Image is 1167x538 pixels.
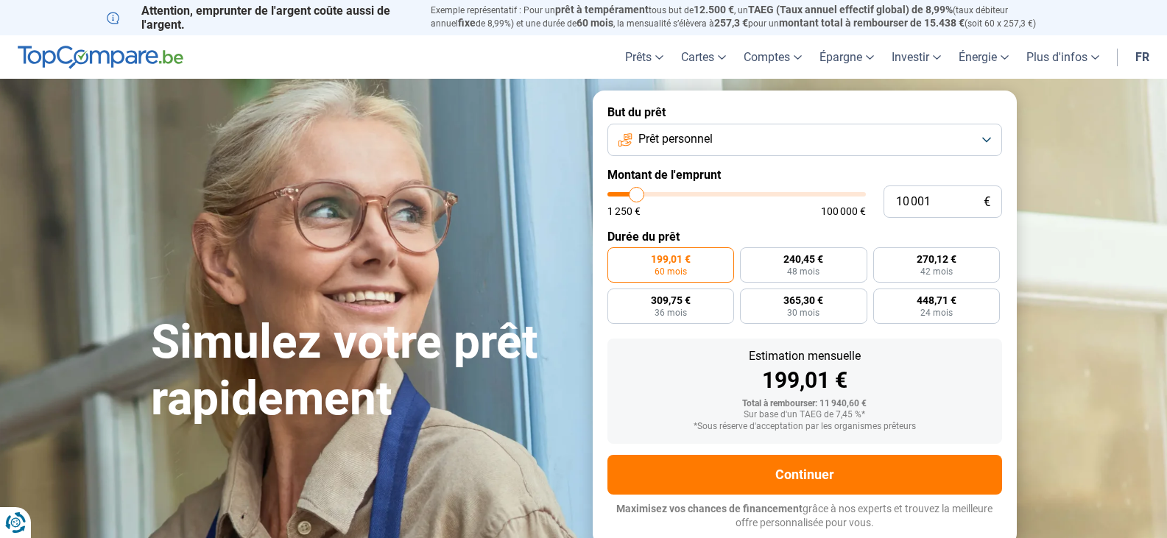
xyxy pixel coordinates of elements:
[151,314,575,428] h1: Simulez votre prêt rapidement
[651,295,691,305] span: 309,75 €
[984,196,990,208] span: €
[607,168,1002,182] label: Montant de l'emprunt
[783,295,823,305] span: 365,30 €
[555,4,649,15] span: prêt à tempérament
[607,206,641,216] span: 1 250 €
[917,295,956,305] span: 448,71 €
[651,254,691,264] span: 199,01 €
[431,4,1061,30] p: Exemple représentatif : Pour un tous but de , un (taux débiteur annuel de 8,99%) et une durée de ...
[883,35,950,79] a: Investir
[783,254,823,264] span: 240,45 €
[619,422,990,432] div: *Sous réserve d'acceptation par les organismes prêteurs
[655,267,687,276] span: 60 mois
[735,35,811,79] a: Comptes
[607,455,1002,495] button: Continuer
[920,267,953,276] span: 42 mois
[619,369,990,392] div: 199,01 €
[616,35,672,79] a: Prêts
[607,230,1002,244] label: Durée du prêt
[619,350,990,362] div: Estimation mensuelle
[917,254,956,264] span: 270,12 €
[619,399,990,409] div: Total à rembourser: 11 940,60 €
[950,35,1018,79] a: Énergie
[1018,35,1108,79] a: Plus d'infos
[787,308,819,317] span: 30 mois
[607,105,1002,119] label: But du prêt
[779,17,965,29] span: montant total à rembourser de 15.438 €
[714,17,748,29] span: 257,3 €
[694,4,734,15] span: 12.500 €
[811,35,883,79] a: Épargne
[821,206,866,216] span: 100 000 €
[107,4,413,32] p: Attention, emprunter de l'argent coûte aussi de l'argent.
[787,267,819,276] span: 48 mois
[1127,35,1158,79] a: fr
[619,410,990,420] div: Sur base d'un TAEG de 7,45 %*
[607,124,1002,156] button: Prêt personnel
[920,308,953,317] span: 24 mois
[577,17,613,29] span: 60 mois
[655,308,687,317] span: 36 mois
[607,502,1002,531] p: grâce à nos experts et trouvez la meilleure offre personnalisée pour vous.
[616,503,803,514] span: Maximisez vos chances de financement
[638,131,713,147] span: Prêt personnel
[458,17,476,29] span: fixe
[748,4,953,15] span: TAEG (Taux annuel effectif global) de 8,99%
[18,46,183,69] img: TopCompare
[672,35,735,79] a: Cartes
